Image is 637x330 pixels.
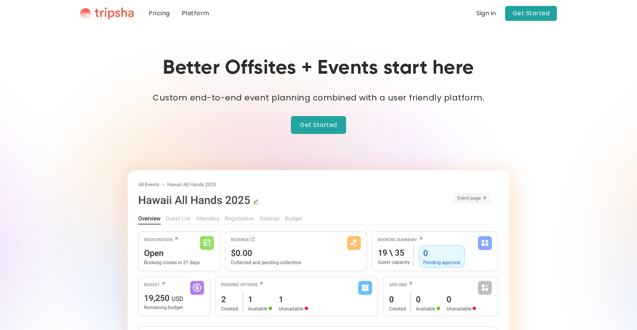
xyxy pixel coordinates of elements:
[153,92,484,103] strong: Custom end-to-end event planning combined with a user friendly platform.
[80,7,134,20] img: Tripsha Logo
[505,6,557,21] a: Get Started
[291,116,346,134] a: Get Started
[476,9,496,18] a: Sign in
[80,7,134,20] a: home
[163,57,474,80] h1: Better Offsites + Events start here
[476,10,496,16] div: Sign in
